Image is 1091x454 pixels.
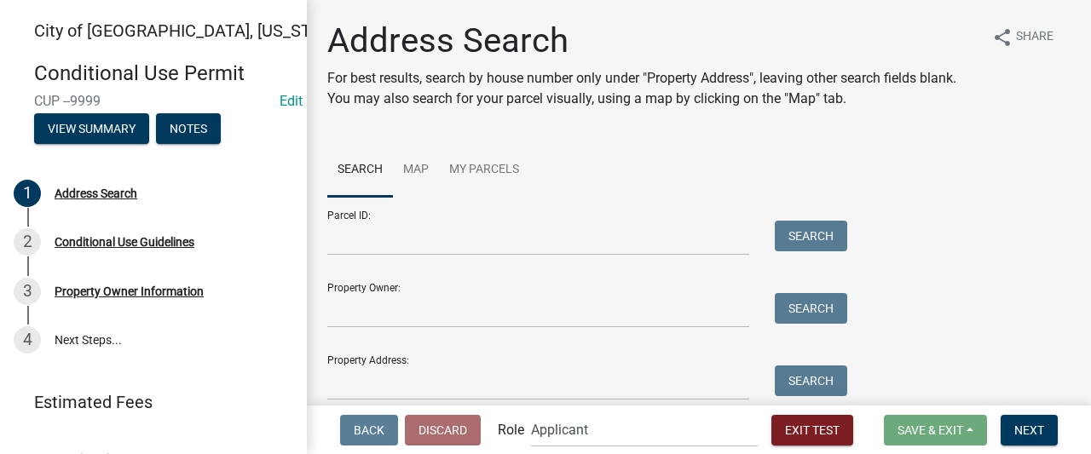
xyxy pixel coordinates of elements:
p: For best results, search by house number only under "Property Address", leaving other search fiel... [327,68,978,109]
span: CUP --9999 [34,93,273,109]
button: Discard [405,415,481,445]
a: Estimated Fees [14,385,280,419]
wm-modal-confirm: Edit Application Number [280,93,303,109]
a: My Parcels [439,143,529,198]
div: 1 [14,180,41,207]
button: Search [775,365,847,396]
div: 2 [14,228,41,256]
a: Map [393,143,439,198]
button: Search [775,221,847,251]
button: shareShare [978,20,1067,54]
span: Share [1016,27,1053,48]
button: Notes [156,113,221,144]
div: Address Search [55,187,137,199]
div: 3 [14,278,41,305]
span: Exit Test [785,422,840,436]
wm-modal-confirm: Summary [34,123,149,136]
button: View Summary [34,113,149,144]
a: Edit [280,93,303,109]
button: Search [775,293,847,324]
a: Search [327,143,393,198]
button: Save & Exit [884,415,987,445]
span: Next [1014,422,1044,436]
i: share [992,27,1013,48]
span: Save & Exit [898,422,963,436]
button: Next [1001,415,1058,445]
label: Role [498,423,524,437]
h1: Address Search [327,20,978,61]
span: Back [354,422,384,436]
button: Back [340,415,398,445]
span: City of [GEOGRAPHIC_DATA], [US_STATE] [34,20,344,41]
button: Exit Test [771,415,853,445]
wm-modal-confirm: Notes [156,123,221,136]
h4: Conditional Use Permit [34,61,293,86]
div: 4 [14,326,41,353]
div: Conditional Use Guidelines [55,236,194,248]
div: Property Owner Information [55,285,204,297]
